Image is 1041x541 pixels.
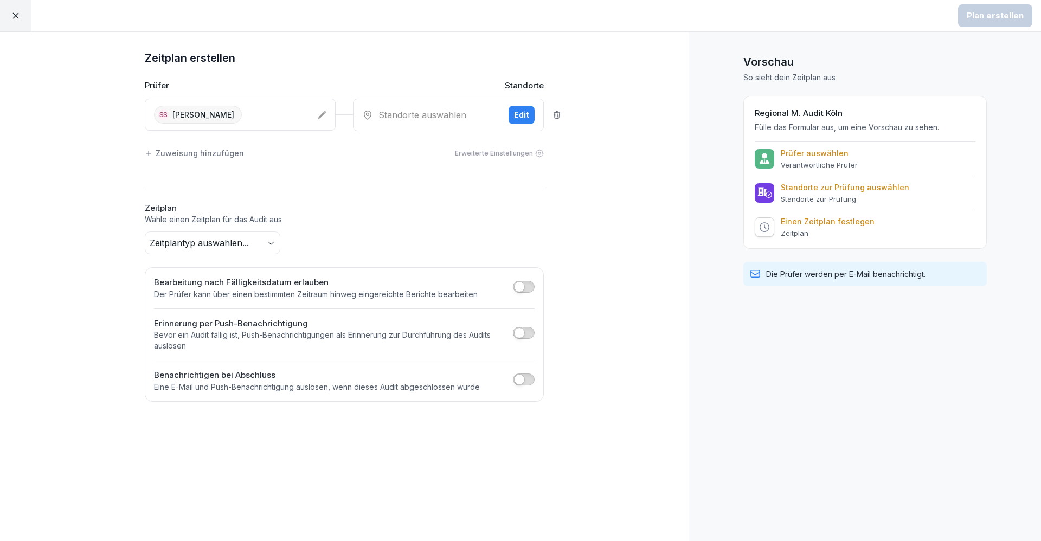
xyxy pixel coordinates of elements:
p: Eine E-Mail und Push-Benachrichtigung auslösen, wenn dieses Audit abgeschlossen wurde [154,382,480,392]
div: Edit [514,109,529,121]
h2: Benachrichtigen bei Abschluss [154,369,480,382]
div: Standorte auswählen [362,108,500,121]
p: Standorte [505,80,544,92]
p: Prüfer [145,80,169,92]
p: Standorte zur Prüfung auswählen [781,183,909,192]
div: Zuweisung hinzufügen [145,147,244,159]
p: Einen Zeitplan festlegen [781,217,875,227]
h2: Erinnerung per Push-Benachrichtigung [154,318,507,330]
p: Bevor ein Audit fällig ist, Push-Benachrichtigungen als Erinnerung zur Durchführung des Audits au... [154,330,507,351]
h2: Zeitplan [145,202,544,215]
p: Fülle das Formular aus, um eine Vorschau zu sehen. [755,122,975,133]
p: So sieht dein Zeitplan aus [743,72,987,83]
p: Zeitplan [781,229,875,237]
h1: Zeitplan erstellen [145,49,544,67]
button: Edit [509,106,535,124]
p: Standorte zur Prüfung [781,195,909,203]
div: Erweiterte Einstellungen [455,149,544,158]
p: [PERSON_NAME] [172,109,234,120]
div: Plan erstellen [967,10,1024,22]
h1: Vorschau [743,54,987,70]
button: Plan erstellen [958,4,1032,27]
div: SS [158,109,169,120]
p: Der Prüfer kann über einen bestimmten Zeitraum hinweg eingereichte Berichte bearbeiten [154,289,478,300]
p: Die Prüfer werden per E-Mail benachrichtigt. [766,268,926,280]
p: Prüfer auswählen [781,149,858,158]
h2: Bearbeitung nach Fälligkeitsdatum erlauben [154,276,478,289]
p: Wähle einen Zeitplan für das Audit aus [145,214,544,225]
p: Verantwortliche Prüfer [781,160,858,169]
h2: Regional M. Audit Köln [755,107,975,120]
